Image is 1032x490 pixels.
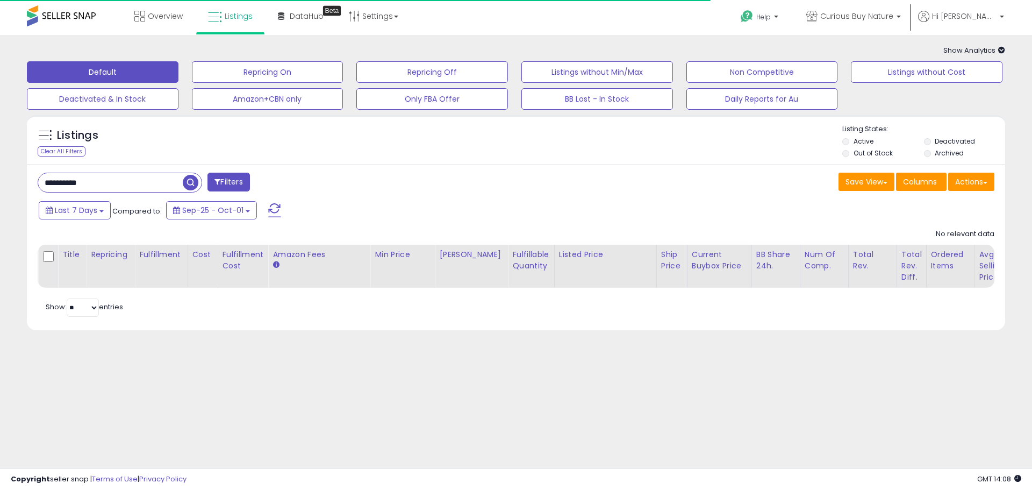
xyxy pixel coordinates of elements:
button: Repricing On [192,61,343,83]
button: Sep-25 - Oct-01 [166,201,257,219]
a: Terms of Use [92,474,138,484]
label: Out of Stock [854,148,893,158]
button: Listings without Min/Max [521,61,673,83]
button: Deactivated & In Stock [27,88,178,110]
div: Repricing [91,249,130,260]
div: Tooltip anchor [322,5,341,16]
h5: Listings [57,128,98,143]
span: Show Analytics [943,45,1005,55]
label: Deactivated [935,137,975,146]
button: Only FBA Offer [356,88,508,110]
button: Columns [896,173,947,191]
span: Compared to: [112,206,162,216]
div: Fulfillment [139,249,183,260]
label: Archived [935,148,964,158]
div: Amazon Fees [273,249,365,260]
span: Listings [225,11,253,22]
span: Overview [148,11,183,22]
span: Columns [903,176,937,187]
button: Default [27,61,178,83]
button: Daily Reports for Au [686,88,838,110]
button: Last 7 Days [39,201,111,219]
i: Get Help [740,10,754,23]
button: Actions [948,173,994,191]
span: 2025-10-9 14:08 GMT [977,474,1021,484]
div: [PERSON_NAME] [439,249,503,260]
span: Hi [PERSON_NAME] [932,11,997,22]
button: Amazon+CBN only [192,88,343,110]
div: Ship Price [661,249,683,272]
a: Hi [PERSON_NAME] [918,11,1004,35]
div: Avg Selling Price [979,249,1019,283]
button: BB Lost - In Stock [521,88,673,110]
div: seller snap | | [11,474,187,485]
div: Fulfillable Quantity [512,249,549,272]
label: Active [854,137,873,146]
small: Amazon Fees. [273,260,279,270]
span: DataHub [290,11,324,22]
div: Current Buybox Price [692,249,747,272]
div: Fulfillment Cost [222,249,263,272]
div: Cost [192,249,213,260]
div: Min Price [375,249,430,260]
a: Privacy Policy [139,474,187,484]
button: Filters [207,173,249,191]
span: Last 7 Days [55,205,97,216]
div: BB Share 24h. [756,249,795,272]
div: No relevant data [936,229,994,239]
span: Sep-25 - Oct-01 [182,205,243,216]
div: Clear All Filters [38,146,85,157]
p: Listing States: [842,124,1005,134]
a: Help [732,2,789,35]
div: Ordered Items [931,249,970,272]
div: Total Rev. [853,249,892,272]
button: Repricing Off [356,61,508,83]
button: Save View [838,173,894,191]
button: Listings without Cost [851,61,1002,83]
div: Title [62,249,82,260]
button: Non Competitive [686,61,838,83]
div: Listed Price [559,249,652,260]
span: Help [756,12,771,22]
div: Total Rev. Diff. [901,249,922,283]
strong: Copyright [11,474,50,484]
div: Num of Comp. [805,249,844,272]
span: Show: entries [46,302,123,312]
span: Curious Buy Nature [820,11,893,22]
